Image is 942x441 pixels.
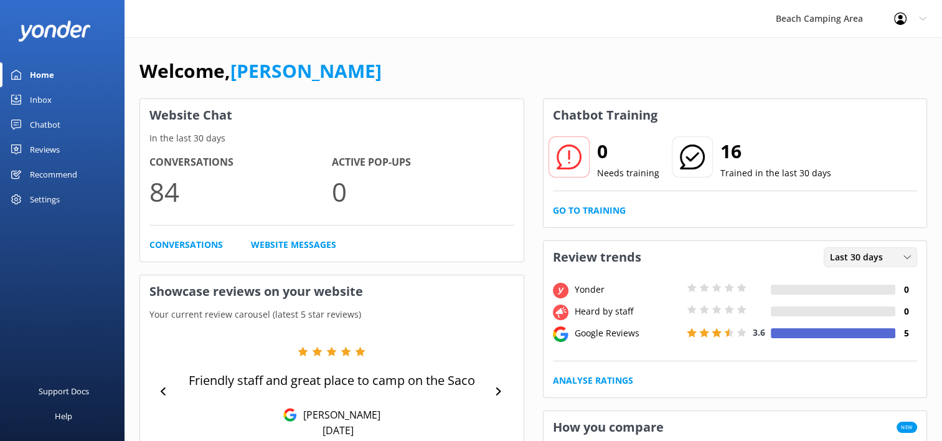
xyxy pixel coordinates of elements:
[30,162,77,187] div: Recommend
[283,408,297,422] img: Google Reviews
[230,58,382,83] a: [PERSON_NAME]
[149,171,332,212] p: 84
[830,250,890,264] span: Last 30 days
[597,166,659,180] p: Needs training
[149,154,332,171] h4: Conversations
[895,305,917,318] h4: 0
[544,241,651,273] h3: Review trends
[189,372,475,389] p: Friendly staff and great place to camp on the Saco
[895,326,917,340] h4: 5
[30,87,52,112] div: Inbox
[572,283,684,296] div: Yonder
[140,99,524,131] h3: Website Chat
[597,136,659,166] h2: 0
[30,187,60,212] div: Settings
[332,171,514,212] p: 0
[30,137,60,162] div: Reviews
[149,238,223,252] a: Conversations
[753,326,765,338] span: 3.6
[553,204,626,217] a: Go to Training
[251,238,336,252] a: Website Messages
[140,308,524,321] p: Your current review carousel (latest 5 star reviews)
[140,275,524,308] h3: Showcase reviews on your website
[897,422,917,433] span: New
[30,62,54,87] div: Home
[553,374,633,387] a: Analyse Ratings
[39,379,89,404] div: Support Docs
[323,424,354,437] p: [DATE]
[139,56,382,86] h1: Welcome,
[19,21,90,41] img: yonder-white-logo.png
[297,408,380,422] p: [PERSON_NAME]
[140,131,524,145] p: In the last 30 days
[55,404,72,429] div: Help
[544,99,667,131] h3: Chatbot Training
[332,154,514,171] h4: Active Pop-ups
[720,136,831,166] h2: 16
[720,166,831,180] p: Trained in the last 30 days
[572,326,684,340] div: Google Reviews
[30,112,60,137] div: Chatbot
[572,305,684,318] div: Heard by staff
[895,283,917,296] h4: 0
